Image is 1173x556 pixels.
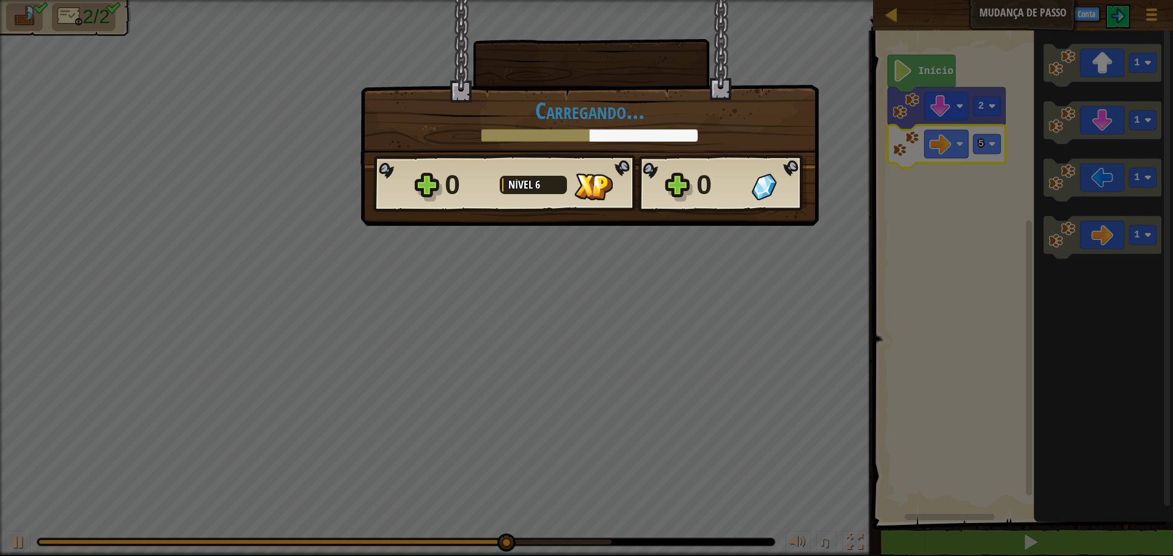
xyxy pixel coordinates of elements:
[574,173,613,200] img: XP Ganho
[535,177,540,192] font: 6
[445,169,460,200] font: 0
[535,94,645,126] font: Carregando...
[751,173,777,200] img: Gemas Ganhas
[508,177,533,192] font: Nível
[696,169,712,200] font: 0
